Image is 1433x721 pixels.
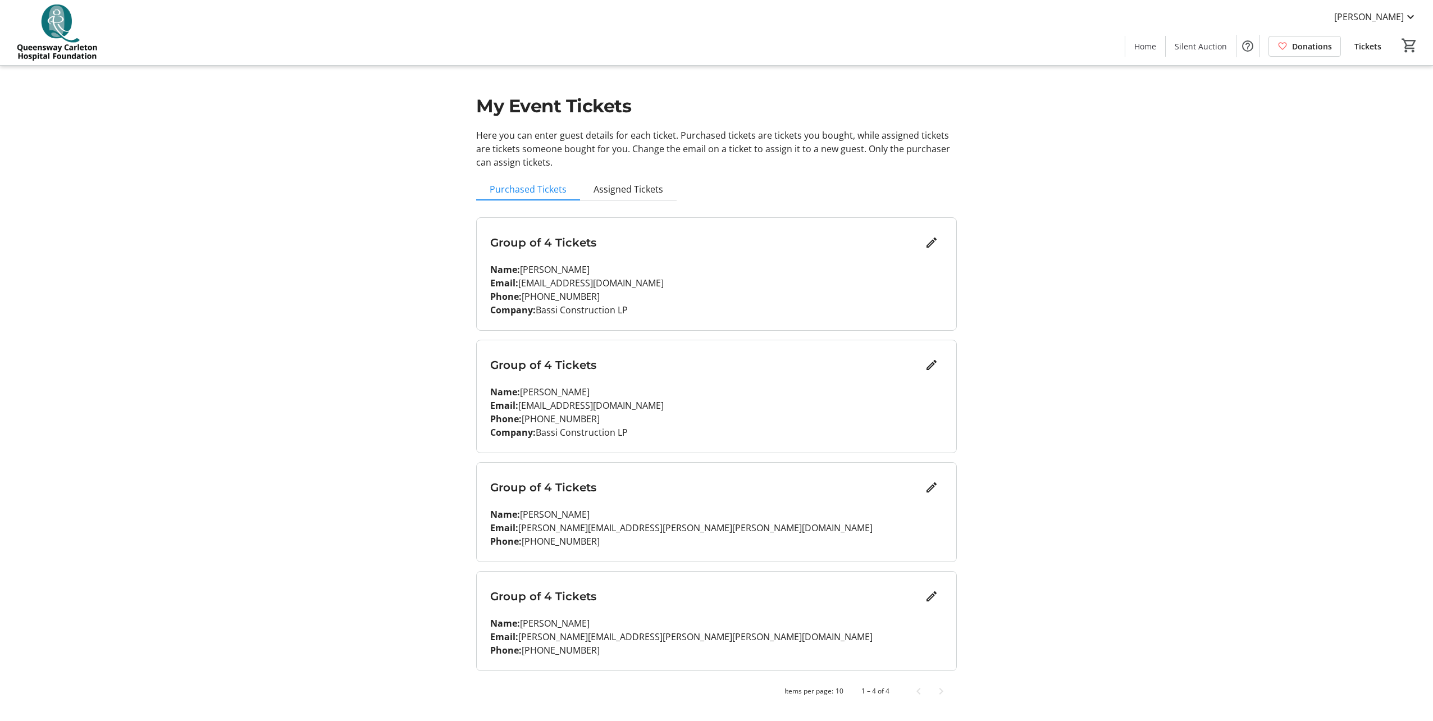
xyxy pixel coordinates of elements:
span: Donations [1292,40,1332,52]
h3: Group of 4 Tickets [490,357,920,373]
span: Silent Auction [1175,40,1227,52]
mat-paginator: Select page [476,680,957,702]
span: [PERSON_NAME] [1334,10,1404,24]
div: Items per page: [784,686,833,696]
strong: Phone: [490,413,522,425]
p: [PERSON_NAME] [490,508,943,521]
strong: Email: [490,277,518,289]
p: [EMAIL_ADDRESS][DOMAIN_NAME] [490,399,943,412]
a: Home [1125,36,1165,57]
p: [PERSON_NAME] [490,263,943,276]
p: [PERSON_NAME][EMAIL_ADDRESS][PERSON_NAME][PERSON_NAME][DOMAIN_NAME] [490,630,943,644]
p: [PHONE_NUMBER] [490,412,943,426]
p: Bassi Construction LP [490,303,943,317]
span: Home [1134,40,1156,52]
a: Tickets [1345,36,1390,57]
strong: Company: [490,426,536,439]
strong: Company: [490,304,536,316]
button: Edit [920,231,943,254]
a: Silent Auction [1166,36,1236,57]
img: QCH Foundation's Logo [7,4,107,61]
h1: My Event Tickets [476,93,957,120]
p: [PERSON_NAME] [490,617,943,630]
h3: Group of 4 Tickets [490,588,920,605]
button: Edit [920,585,943,608]
span: Tickets [1354,40,1381,52]
strong: Name: [490,617,520,629]
strong: Phone: [490,535,522,547]
span: Purchased Tickets [490,185,567,194]
div: 1 – 4 of 4 [861,686,889,696]
strong: Phone: [490,644,522,656]
span: Assigned Tickets [594,185,663,194]
button: Cart [1399,35,1420,56]
button: Next page [930,680,952,702]
strong: Email: [490,399,518,412]
p: [PHONE_NUMBER] [490,290,943,303]
button: Previous page [907,680,930,702]
strong: Email: [490,631,518,643]
p: [PERSON_NAME] [490,385,943,399]
p: [PHONE_NUMBER] [490,535,943,548]
strong: Email: [490,522,518,534]
p: Here you can enter guest details for each ticket. Purchased tickets are tickets you bought, while... [476,129,957,169]
a: Donations [1268,36,1341,57]
p: [PERSON_NAME][EMAIL_ADDRESS][PERSON_NAME][PERSON_NAME][DOMAIN_NAME] [490,521,943,535]
h3: Group of 4 Tickets [490,234,920,251]
button: Edit [920,354,943,376]
p: [PHONE_NUMBER] [490,644,943,657]
strong: Phone: [490,290,522,303]
strong: Name: [490,508,520,521]
p: Bassi Construction LP [490,426,943,439]
div: 10 [836,686,843,696]
strong: Name: [490,263,520,276]
h3: Group of 4 Tickets [490,479,920,496]
strong: Name: [490,386,520,398]
button: Edit [920,476,943,499]
button: Help [1236,35,1259,57]
button: [PERSON_NAME] [1325,8,1426,26]
p: [EMAIL_ADDRESS][DOMAIN_NAME] [490,276,943,290]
